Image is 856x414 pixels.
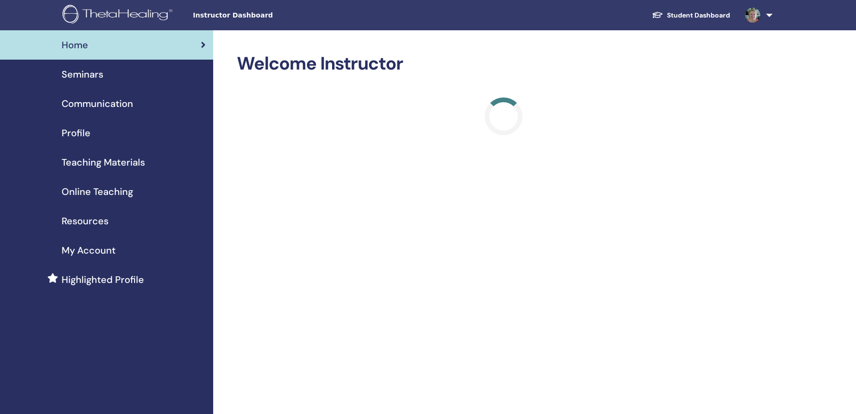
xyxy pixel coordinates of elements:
span: Resources [62,214,108,228]
span: Home [62,38,88,52]
span: Instructor Dashboard [193,10,335,20]
img: default.png [745,8,760,23]
h2: Welcome Instructor [237,53,770,75]
a: Student Dashboard [644,7,738,24]
img: logo.png [63,5,176,26]
span: Teaching Materials [62,155,145,169]
img: graduation-cap-white.svg [652,11,663,19]
span: Seminars [62,67,103,81]
span: Online Teaching [62,185,133,199]
span: Highlighted Profile [62,273,144,287]
span: Communication [62,97,133,111]
span: Profile [62,126,90,140]
span: My Account [62,243,116,257]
